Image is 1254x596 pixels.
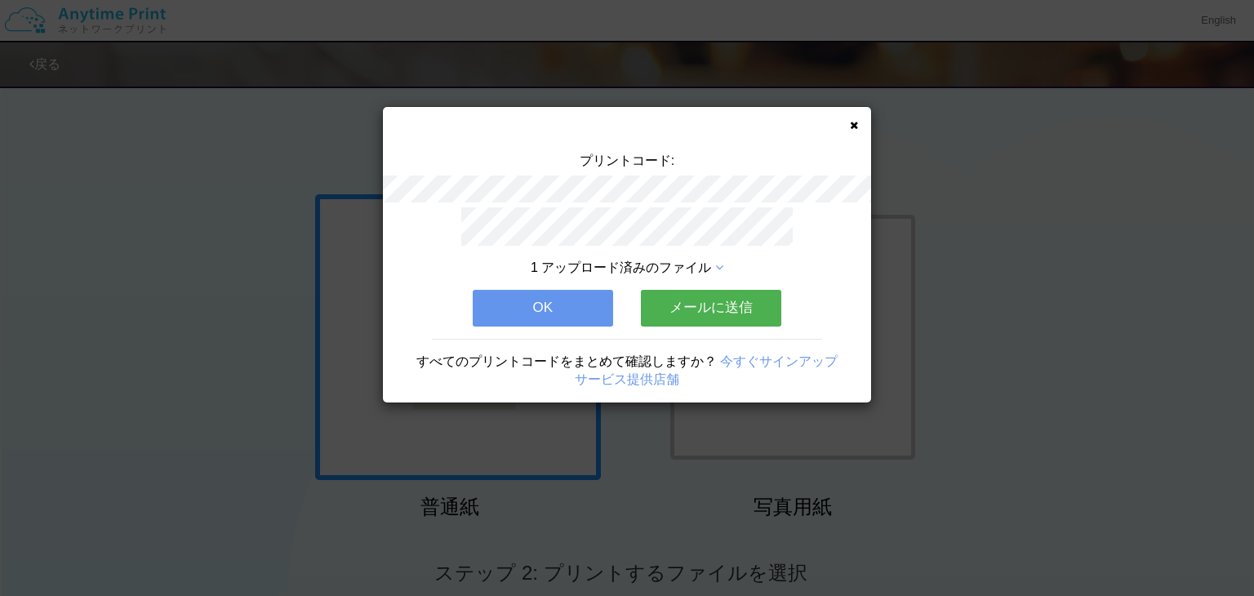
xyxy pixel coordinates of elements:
[720,354,838,368] a: 今すぐサインアップ
[531,260,711,274] span: 1 アップロード済みのファイル
[580,153,674,167] span: プリントコード:
[575,372,679,386] a: サービス提供店舗
[641,290,781,326] button: メールに送信
[473,290,613,326] button: OK
[416,354,717,368] span: すべてのプリントコードをまとめて確認しますか？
